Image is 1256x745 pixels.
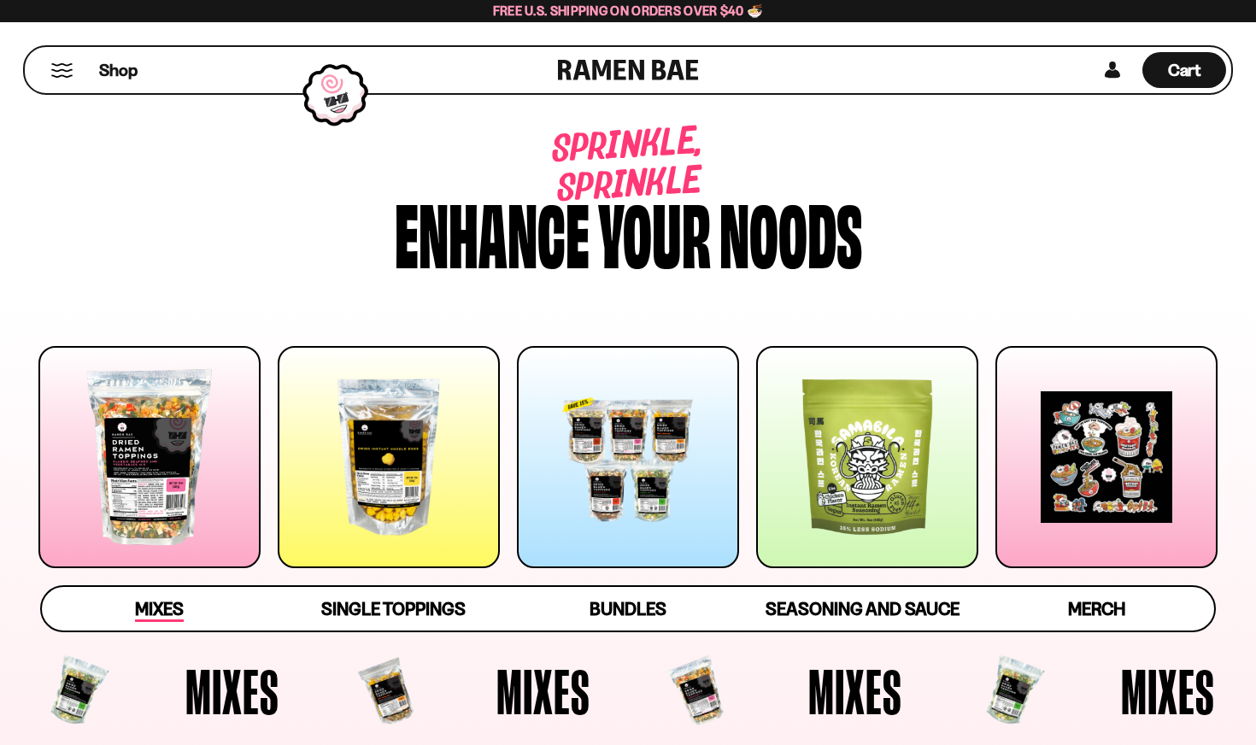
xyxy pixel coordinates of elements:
span: Mixes [496,660,590,723]
span: Seasoning and Sauce [766,598,960,619]
div: noods [719,191,862,272]
span: Single Toppings [321,598,466,619]
a: Bundles [511,587,745,631]
span: Mixes [185,660,279,723]
div: your [598,191,711,272]
span: Mixes [808,660,902,723]
span: Mixes [135,598,184,622]
span: Merch [1068,598,1125,619]
a: Seasoning and Sauce [745,587,979,631]
a: Shop [99,52,138,88]
div: Enhance [395,191,590,272]
button: Mobile Menu Trigger [50,63,73,78]
span: Free U.S. Shipping on Orders over $40 🍜 [493,3,764,19]
span: Shop [99,59,138,82]
a: Merch [980,587,1214,631]
span: Mixes [1121,660,1215,723]
a: Mixes [42,587,276,631]
div: Cart [1142,47,1226,93]
span: Bundles [590,598,666,619]
a: Single Toppings [276,587,510,631]
span: Cart [1168,60,1201,80]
